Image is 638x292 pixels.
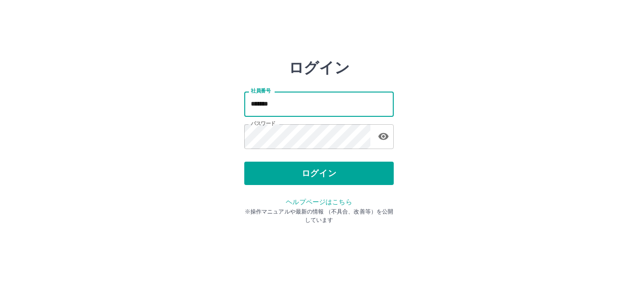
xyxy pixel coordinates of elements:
h2: ログイン [289,59,350,77]
p: ※操作マニュアルや最新の情報 （不具合、改善等）を公開しています [244,207,394,224]
label: 社員番号 [251,87,270,94]
label: パスワード [251,120,276,127]
a: ヘルプページはこちら [286,198,352,206]
button: ログイン [244,162,394,185]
